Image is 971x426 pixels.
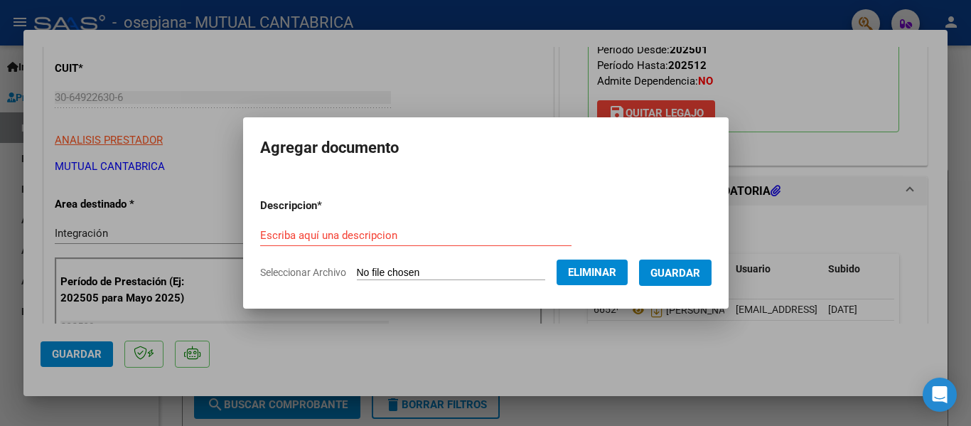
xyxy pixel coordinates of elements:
span: Seleccionar Archivo [260,267,346,278]
button: Eliminar [557,260,628,285]
button: Guardar [639,260,712,286]
div: Open Intercom Messenger [923,378,957,412]
p: Descripcion [260,198,396,214]
span: Guardar [650,267,700,279]
span: Eliminar [568,266,616,279]
h2: Agregar documento [260,134,712,161]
